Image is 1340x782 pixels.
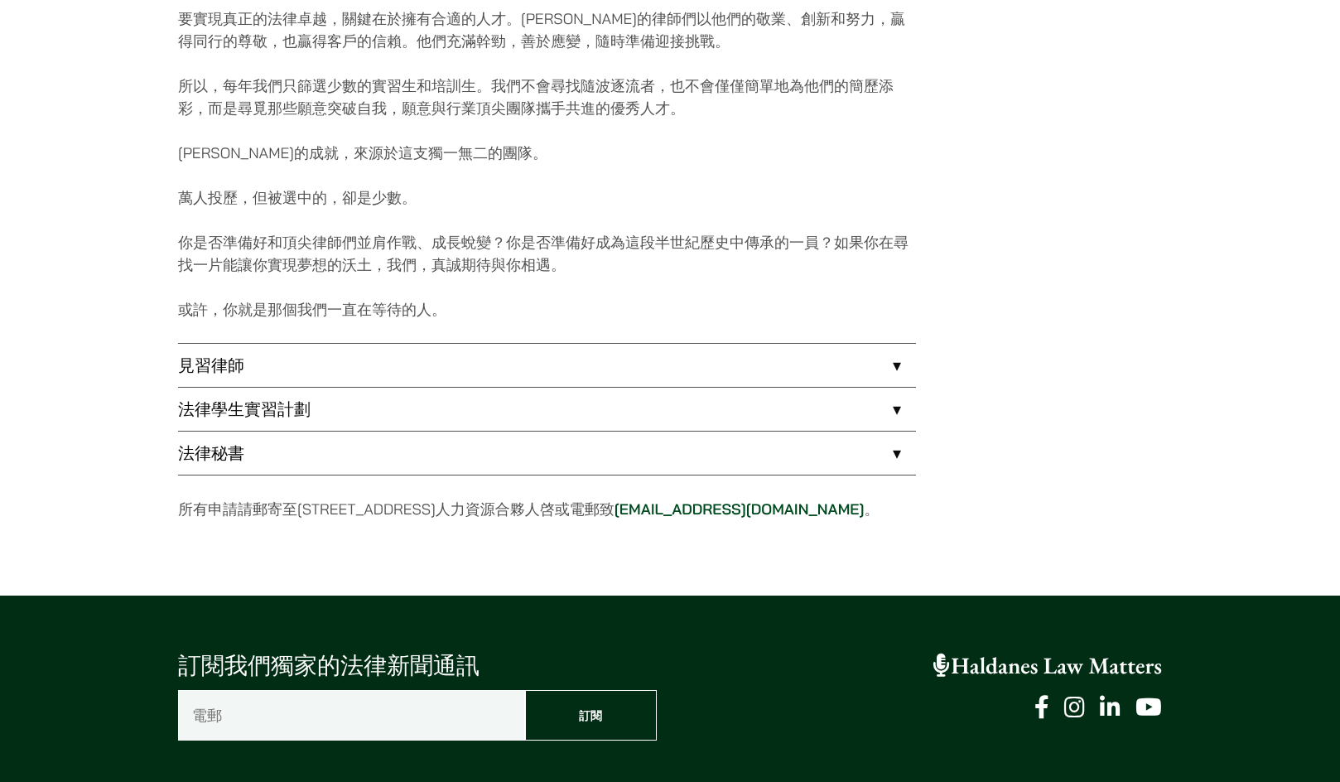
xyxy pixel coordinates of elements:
p: 所以，每年我們只篩選少數的實習生和培訓生。我們不會尋找隨波逐流者，也不會僅僅簡單地為他們的簡歷添彩，而是尋覓那些願意突破自我，願意與行業頂尖團隊攜手共進的優秀人才。 [178,75,916,119]
input: 訂閱 [525,690,658,741]
p: 或許，你就是那個我們一直在等待的人。 [178,298,916,321]
input: 電郵 [178,690,525,741]
a: Haldanes Law Matters [933,651,1162,681]
p: 訂閱我們獨家的法律新聞通訊 [178,649,657,683]
a: [EMAIL_ADDRESS][DOMAIN_NAME] [615,500,865,519]
p: 所有申請請郵寄至[STREET_ADDRESS]人力資源合夥人啓或電郵致 。 [178,498,916,520]
p: 要實現真正的法律卓越，關鍵在於擁有合適的人才。[PERSON_NAME]的律師們以他們的敬業、創新和努力，贏得同行的尊敬，也贏得客戶的信賴。他們充滿幹勁，善於應變，隨時準備迎接挑戰。 [178,7,916,52]
p: [PERSON_NAME]的成就，來源於這支獨一無二的團隊。 [178,142,916,164]
p: 萬人投歷，但被選中的，卻是少數。 [178,186,916,209]
p: 你是否準備好和頂尖律師們並肩作戰、成長蛻變？你是否準備好成為這段半世紀歷史中傳承的一員？如果你在尋找一片能讓你實現夢想的沃土，我們，真誠期待與你相遇。 [178,231,916,276]
a: 法律秘書 [178,432,916,475]
a: 見習律師 [178,344,916,387]
a: 法律學生實習計劃 [178,388,916,431]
